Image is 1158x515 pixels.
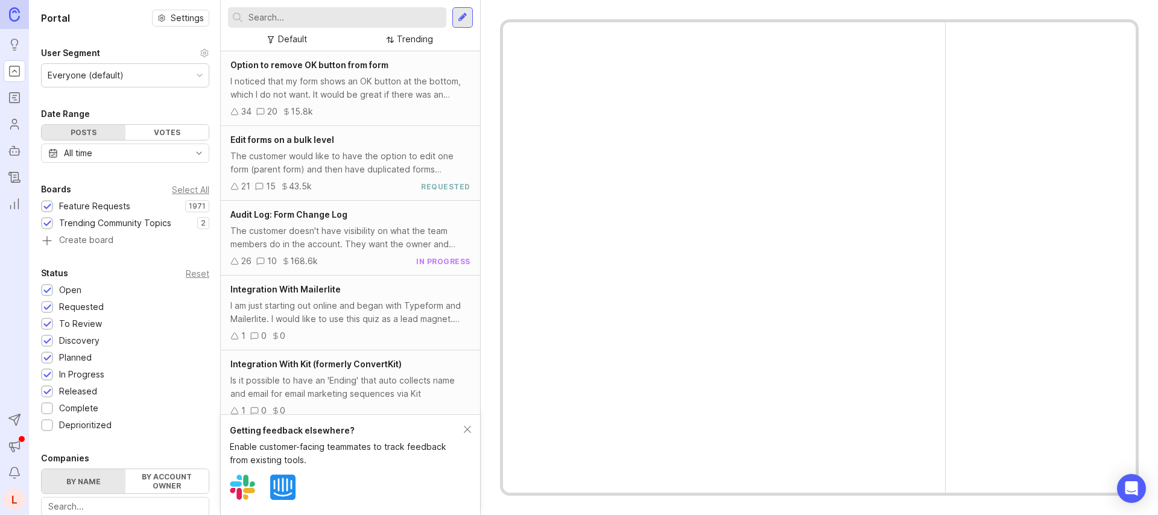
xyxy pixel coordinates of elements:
div: Trending [397,33,433,46]
div: Released [59,385,97,398]
p: 1971 [189,201,206,211]
div: I am just starting out online and began with Typeform and Mailerlite. I would like to use this qu... [230,299,470,326]
div: in progress [416,256,470,267]
div: 1 [241,329,245,343]
a: Integration With Kit (formerly ConvertKit)Is it possible to have an 'Ending' that auto collects n... [221,350,480,425]
a: Users [4,113,25,135]
span: Settings [171,12,204,24]
div: Reset [186,270,209,277]
div: Deprioritized [59,419,112,432]
span: Integration With Kit (formerly ConvertKit) [230,359,402,369]
div: Date Range [41,107,90,121]
p: 2 [201,218,206,228]
div: 43.5k [289,180,312,193]
input: Search... [248,11,441,24]
div: The customer doesn't have visibility on what the team members do in the account. They want the ow... [230,224,470,251]
div: Trending Community Topics [59,216,171,230]
img: Slack logo [230,475,255,500]
a: Audit Log: Form Change LogThe customer doesn't have visibility on what the team members do in the... [221,201,480,276]
input: Search... [48,500,202,513]
div: 0 [280,404,285,417]
div: Enable customer-facing teammates to track feedback from existing tools. [230,440,464,467]
div: 15 [266,180,276,193]
div: Feature Requests [59,200,130,213]
div: The customer would like to have the option to edit one form (parent form) and then have duplicate... [230,150,470,176]
div: Planned [59,351,92,364]
button: L [4,488,25,510]
div: Discovery [59,334,100,347]
button: Announcements [4,435,25,457]
div: Posts [42,125,125,140]
div: Open [59,283,81,297]
a: Autopilot [4,140,25,162]
label: By account owner [125,469,209,493]
div: Select All [172,186,209,193]
div: 1 [241,404,245,417]
a: Edit forms on a bulk levelThe customer would like to have the option to edit one form (parent for... [221,126,480,201]
div: All time [64,147,92,160]
div: Boards [41,182,71,197]
div: Votes [125,125,209,140]
div: Is it possible to have an 'Ending' that auto collects name and email for email marketing sequence... [230,374,470,400]
div: 0 [280,329,285,343]
img: Intercom logo [270,475,296,500]
span: Edit forms on a bulk level [230,134,334,145]
h1: Portal [41,11,70,25]
svg: toggle icon [189,148,209,158]
a: Portal [4,60,25,82]
div: 15.8k [291,105,313,118]
a: Integration With MailerliteI am just starting out online and began with Typeform and Mailerlite. ... [221,276,480,350]
span: Integration With Mailerlite [230,284,341,294]
button: Settings [152,10,209,27]
div: Companies [41,451,89,466]
div: User Segment [41,46,100,60]
div: I noticed that my form shows an OK button at the bottom, which I do not want. It would be great i... [230,75,470,101]
a: Roadmaps [4,87,25,109]
div: 168.6k [290,254,318,268]
div: In Progress [59,368,104,381]
div: Status [41,266,68,280]
div: 34 [241,105,252,118]
div: 0 [261,404,267,417]
a: Reporting [4,193,25,215]
div: Complete [59,402,98,415]
div: Requested [59,300,104,314]
a: Create board [41,236,209,247]
div: 10 [267,254,277,268]
div: Everyone (default) [48,69,124,82]
a: Option to remove OK button from formI noticed that my form shows an OK button at the bottom, whic... [221,51,480,126]
div: 26 [241,254,252,268]
span: Audit Log: Form Change Log [230,209,347,220]
div: 20 [267,105,277,118]
div: Getting feedback elsewhere? [230,424,464,437]
button: Send to Autopilot [4,409,25,431]
span: Option to remove OK button from form [230,60,388,70]
div: 21 [241,180,250,193]
div: Default [278,33,307,46]
div: requested [421,182,470,192]
img: Canny Home [9,7,20,21]
a: Changelog [4,166,25,188]
label: By name [42,469,125,493]
button: Notifications [4,462,25,484]
div: To Review [59,317,102,330]
a: Ideas [4,34,25,55]
div: Open Intercom Messenger [1117,474,1146,503]
div: 0 [261,329,267,343]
